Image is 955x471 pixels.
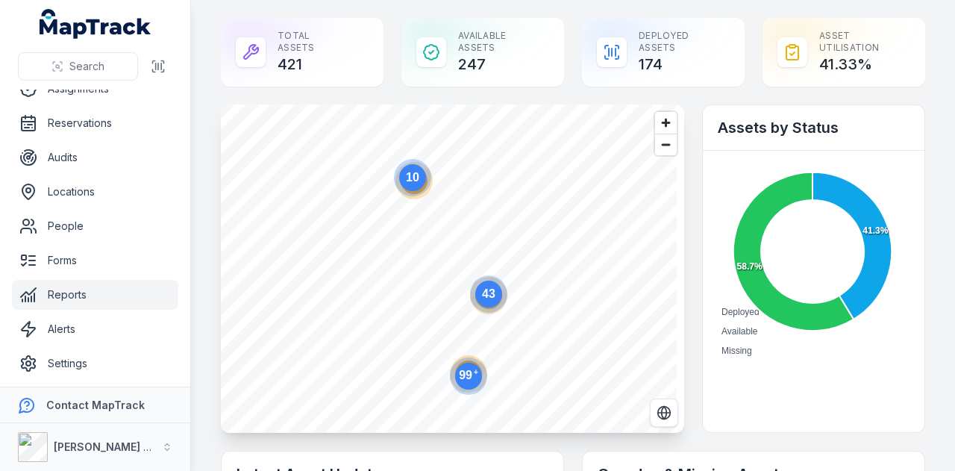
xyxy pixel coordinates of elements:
[18,52,138,81] button: Search
[721,307,760,317] span: Deployed
[12,246,178,275] a: Forms
[721,326,757,337] span: Available
[12,349,178,378] a: Settings
[12,108,178,138] a: Reservations
[655,112,677,134] button: Zoom in
[54,440,176,453] strong: [PERSON_NAME] Group
[718,117,909,138] h2: Assets by Status
[40,9,151,39] a: MapTrack
[482,287,495,300] text: 43
[406,171,419,184] text: 10
[474,368,478,376] tspan: +
[12,211,178,241] a: People
[12,314,178,344] a: Alerts
[650,399,678,427] button: Switch to Satellite View
[12,280,178,310] a: Reports
[69,59,104,74] span: Search
[221,105,677,433] canvas: Map
[459,368,478,381] text: 99
[46,399,145,411] strong: Contact MapTrack
[721,346,752,356] span: Missing
[12,143,178,172] a: Audits
[655,134,677,155] button: Zoom out
[12,177,178,207] a: Locations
